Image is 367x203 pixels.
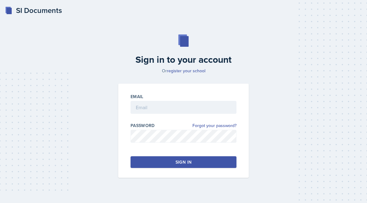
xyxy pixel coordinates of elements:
[131,101,236,114] input: Email
[175,159,192,165] div: Sign in
[5,5,62,16] a: SI Documents
[131,122,155,129] label: Password
[167,68,205,74] a: register your school
[115,54,252,65] h2: Sign in to your account
[192,122,236,129] a: Forgot your password?
[131,156,236,168] button: Sign in
[115,68,252,74] p: Or
[131,94,143,100] label: Email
